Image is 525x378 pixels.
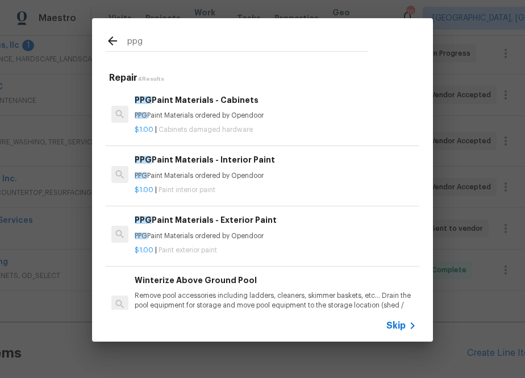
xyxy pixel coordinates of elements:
[135,186,153,193] span: $1.00
[135,125,416,135] p: |
[159,126,253,133] span: Cabinets damaged hardware
[135,246,416,255] p: |
[159,186,215,193] span: Paint interior paint
[135,291,416,320] p: Remove pool accessories including ladders, cleaners, skimmer baskets, etc… Drain the pool equipme...
[135,172,147,179] span: PPG
[135,185,416,195] p: |
[135,216,152,224] span: PPG
[135,96,152,104] span: PPG
[135,153,416,166] h6: Paint Materials - Interior Paint
[135,126,153,133] span: $1.00
[135,274,416,286] h6: Winterize Above Ground Pool
[135,94,416,106] h6: Paint Materials - Cabinets
[127,34,368,51] input: Search issues or repairs
[135,232,147,239] span: PPG
[159,247,217,254] span: Paint exterior paint
[135,111,416,121] p: Paint Materials ordered by Opendoor
[137,76,164,82] span: 4 Results
[135,112,147,119] span: PPG
[135,214,416,226] h6: Paint Materials - Exterior Paint
[135,247,153,254] span: $1.00
[135,156,152,164] span: PPG
[135,231,416,241] p: Paint Materials ordered by Opendoor
[386,320,406,331] span: Skip
[135,171,416,181] p: Paint Materials ordered by Opendoor
[109,72,419,84] h5: Repair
